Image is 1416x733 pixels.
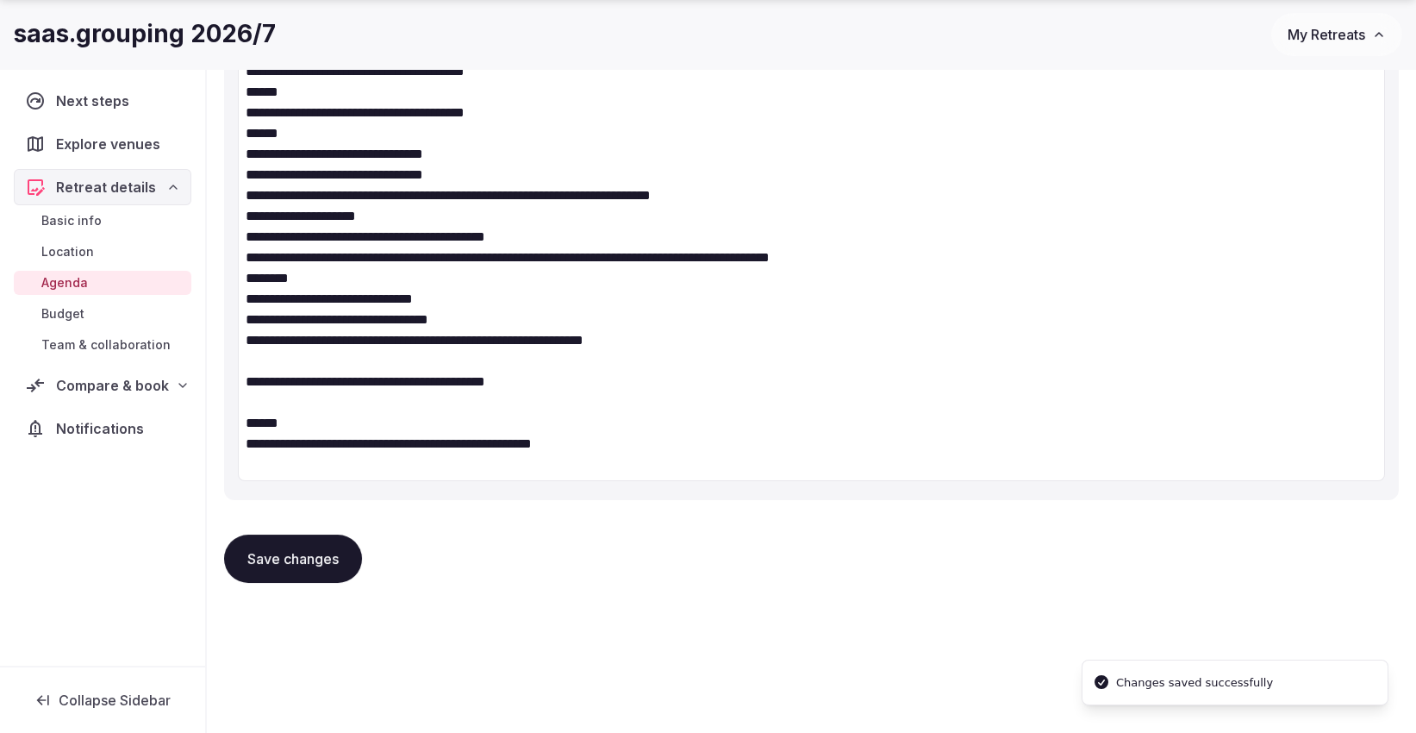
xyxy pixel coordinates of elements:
span: Location [41,243,94,260]
span: Collapse Sidebar [59,692,171,709]
span: Next steps [56,91,136,111]
h1: saas.grouping 2026/7 [14,17,276,51]
button: My Retreats [1271,13,1402,56]
span: My Retreats [1288,26,1365,43]
a: Explore venues [14,126,191,162]
div: Changes saved successfully [1116,674,1273,692]
span: Notifications [56,418,151,439]
span: Compare & book [56,375,169,396]
a: Next steps [14,83,191,119]
a: Budget [14,302,191,326]
span: Basic info [41,212,102,229]
button: Collapse Sidebar [14,681,191,719]
span: Retreat details [56,177,156,197]
a: Basic info [14,209,191,233]
span: Explore venues [56,134,167,154]
a: Agenda [14,271,191,295]
a: Team & collaboration [14,333,191,357]
span: Team & collaboration [41,336,171,354]
span: Budget [41,305,84,323]
button: Save changes [224,535,362,583]
a: Location [14,240,191,264]
a: Notifications [14,410,191,447]
span: Agenda [41,274,88,291]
